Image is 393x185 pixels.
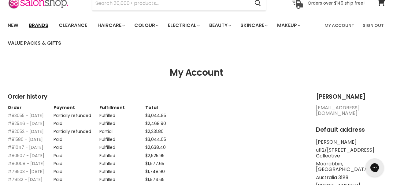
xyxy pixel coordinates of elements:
span: $2,468.90 [145,120,166,126]
td: Paid [54,118,99,126]
a: #82052 - [DATE] [8,128,44,134]
a: Value Packs & Gifts [3,37,66,50]
td: Paid [54,166,99,174]
li: [PERSON_NAME] [316,139,385,145]
li: u112/[STREET_ADDRESS] Collective [316,147,385,159]
a: #79132 - [DATE] [8,176,43,183]
a: #80008 - [DATE] [8,160,45,167]
a: #81580 - [DATE] [8,136,43,142]
a: Haircare [93,19,128,32]
iframe: Gorgias live chat messenger [362,156,387,179]
td: Paid [54,174,99,182]
span: $3,044.05 [145,136,166,142]
a: #80507 - [DATE] [8,153,44,159]
a: My Account [321,19,358,32]
span: $1,748.90 [145,168,165,175]
a: Clearance [54,19,92,32]
a: Makeup [273,19,304,32]
td: Partially refunded [54,110,99,118]
td: Fulfilled [99,174,145,182]
h2: [PERSON_NAME] [316,93,385,100]
a: #81047 - [DATE] [8,144,43,150]
a: Skincare [236,19,271,32]
td: Fulfilled [99,158,145,166]
td: Paid [54,158,99,166]
span: $1,974.65 [145,176,165,183]
td: Fulfilled [99,134,145,142]
td: Fulfilled [99,110,145,118]
span: $2,638.40 [145,144,166,150]
ul: Main menu [3,17,321,52]
h1: My Account [8,67,385,78]
h2: Default address [316,126,385,133]
a: [EMAIL_ADDRESS][DOMAIN_NAME] [316,104,360,117]
a: New [3,19,23,32]
a: #83055 - [DATE] [8,112,44,119]
td: Fulfilled [99,118,145,126]
td: Paid [54,142,99,150]
a: #82546 - [DATE] [8,120,44,126]
th: Payment [54,105,99,110]
a: Beauty [205,19,235,32]
th: Fulfillment [99,105,145,110]
a: Sign Out [359,19,387,32]
td: Fulfilled [99,150,145,158]
td: Paid [54,134,99,142]
span: $3,044.95 [145,112,166,119]
td: Partial [99,126,145,134]
span: $2,525.95 [145,153,165,159]
td: Paid [54,150,99,158]
a: #79503 - [DATE] [8,168,44,175]
a: Colour [130,19,162,32]
span: $2,231.80 [145,128,164,134]
td: Partially refunded [54,126,99,134]
td: Fulfilled [99,166,145,174]
a: Electrical [163,19,203,32]
th: Order [8,105,54,110]
li: Australia 3189 [316,175,385,180]
td: Fulfilled [99,142,145,150]
h2: Order history [8,93,304,100]
a: Brands [24,19,53,32]
li: Moorabbin, [GEOGRAPHIC_DATA] [316,161,385,172]
th: Total [145,105,191,110]
p: Orders over $149 ship free! [308,0,365,6]
span: $1,977.65 [145,160,164,167]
